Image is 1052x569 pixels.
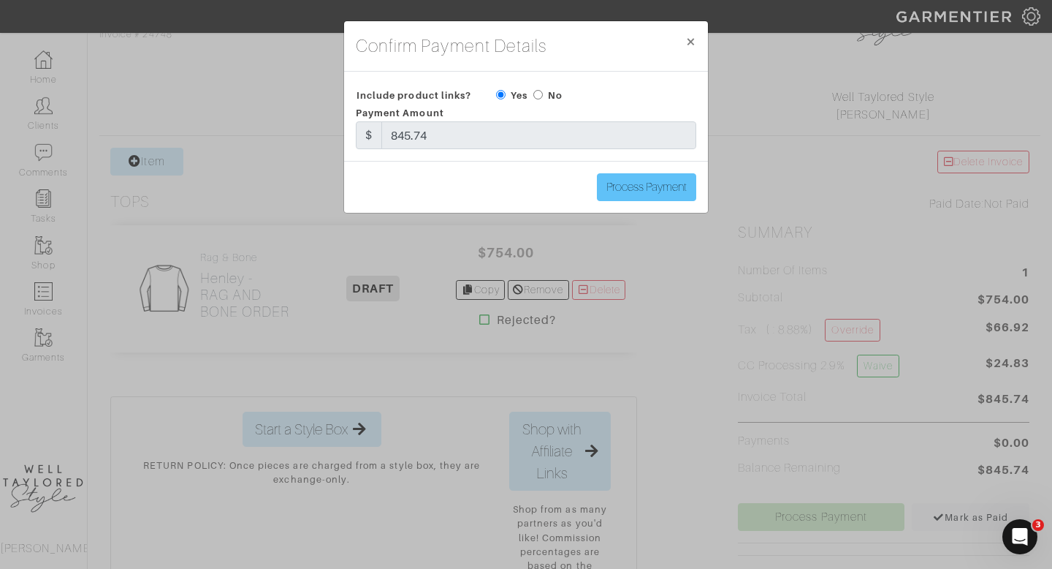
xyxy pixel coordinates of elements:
[356,121,382,149] div: $
[685,31,696,51] span: ×
[356,33,546,59] h4: Confirm Payment Details
[511,88,527,102] label: Yes
[548,88,563,102] label: No
[1002,519,1037,554] iframe: Intercom live chat
[356,108,444,118] span: Payment Amount
[357,85,471,106] span: Include product links?
[1032,519,1044,531] span: 3
[597,173,696,201] input: Process Payment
